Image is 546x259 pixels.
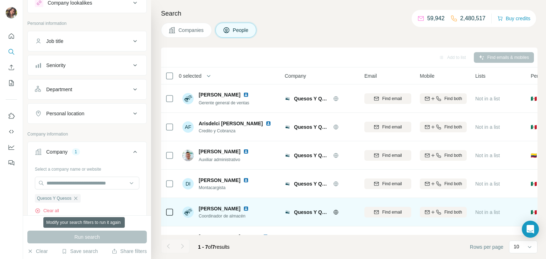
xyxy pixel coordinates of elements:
span: Find both [444,209,462,215]
h4: Search [161,9,537,18]
button: Find both [420,207,467,217]
div: Personal location [46,110,84,117]
button: Find both [420,93,467,104]
p: Company information [27,131,147,137]
span: Not in a list [475,124,500,130]
span: results [198,244,230,250]
button: Find email [364,178,411,189]
p: 59,942 [427,14,445,23]
span: 🇲🇽 [531,180,537,187]
span: [PERSON_NAME] [199,148,240,155]
span: Quesos Y Quesos [37,195,71,202]
span: Quesos Y Quesos [294,209,330,216]
img: LinkedIn logo [243,206,249,211]
button: Search [6,45,17,58]
span: Lists [475,72,486,79]
button: Buy credits [497,13,530,23]
span: Credito y Cobranza [199,128,277,134]
button: Enrich CSV [6,61,17,74]
button: Personal location [28,105,146,122]
img: Avatar [182,93,194,104]
div: Seniority [46,62,65,69]
button: Find email [364,122,411,132]
img: LinkedIn logo [263,234,268,239]
button: Use Surfe API [6,125,17,138]
span: 🇲🇽 [531,123,537,131]
img: Logo of Quesos Y Quesos [285,124,290,130]
button: Use Surfe on LinkedIn [6,110,17,122]
button: Clear [27,248,48,255]
img: LinkedIn logo [243,177,249,183]
span: of [208,244,212,250]
div: Open Intercom Messenger [522,221,539,238]
span: Auxiliar administrativo [199,157,240,162]
p: 10 [514,243,519,250]
button: Find email [364,207,411,217]
div: OG [182,235,194,246]
img: Logo of Quesos Y Quesos [285,153,290,158]
span: 0 selected [179,72,202,79]
img: Avatar [182,150,194,161]
button: Quick start [6,30,17,43]
div: DI [182,178,194,189]
span: Arisdelci [PERSON_NAME] [199,120,263,127]
span: Not in a list [475,181,500,187]
div: Department [46,86,72,93]
p: Personal information [27,20,147,27]
button: Find email [364,93,411,104]
button: My lists [6,77,17,89]
button: Clear all [35,208,59,214]
span: 🇨🇴 [531,152,537,159]
span: Mobile [420,72,434,79]
span: People [233,27,249,34]
span: 7 [212,244,215,250]
button: Company1 [28,143,146,163]
button: Find email [364,150,411,161]
img: Avatar [182,206,194,218]
button: Dashboard [6,141,17,154]
span: Find both [444,181,462,187]
img: Logo of Quesos Y Quesos [285,96,290,101]
span: 🇲🇽 [531,95,537,102]
div: AF [182,121,194,133]
span: Find email [382,124,402,130]
div: Company [46,148,68,155]
span: [PERSON_NAME] [199,91,240,98]
img: Logo of Quesos Y Quesos [285,209,290,215]
span: 🇲🇽 [531,209,537,216]
span: Find email [382,209,402,215]
div: Select a company name or website [35,163,139,172]
span: [PERSON_NAME] [199,205,240,212]
img: LinkedIn logo [243,149,249,154]
button: Department [28,81,146,98]
button: Save search [61,248,98,255]
button: Seniority [28,57,146,74]
div: 1860 search results remaining [59,220,116,226]
span: Not in a list [475,153,500,158]
span: 1 - 7 [198,244,208,250]
span: Not in a list [475,209,500,215]
span: Quesos Y Quesos [294,123,330,131]
span: Find email [382,152,402,159]
span: Quesos Y Quesos [294,95,330,102]
span: Companies [178,27,204,34]
button: Find both [420,150,467,161]
span: Montacargista [199,184,257,191]
span: [PERSON_NAME] [199,177,240,184]
span: Not in a list [475,96,500,101]
span: Coordinador de almacén [199,213,257,219]
img: Avatar [6,7,17,18]
span: Quesos Y Quesos [294,152,330,159]
div: Job title [46,38,63,45]
button: Feedback [6,156,17,169]
div: 1 [72,149,80,155]
span: Quesos Y Quesos [294,180,330,187]
p: 2,480,517 [460,14,486,23]
button: Find both [420,122,467,132]
span: Find email [382,95,402,102]
img: Logo of Quesos Y Quesos [285,181,290,187]
span: Find both [444,124,462,130]
img: LinkedIn logo [243,92,249,98]
span: Find both [444,95,462,102]
button: Find both [420,178,467,189]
